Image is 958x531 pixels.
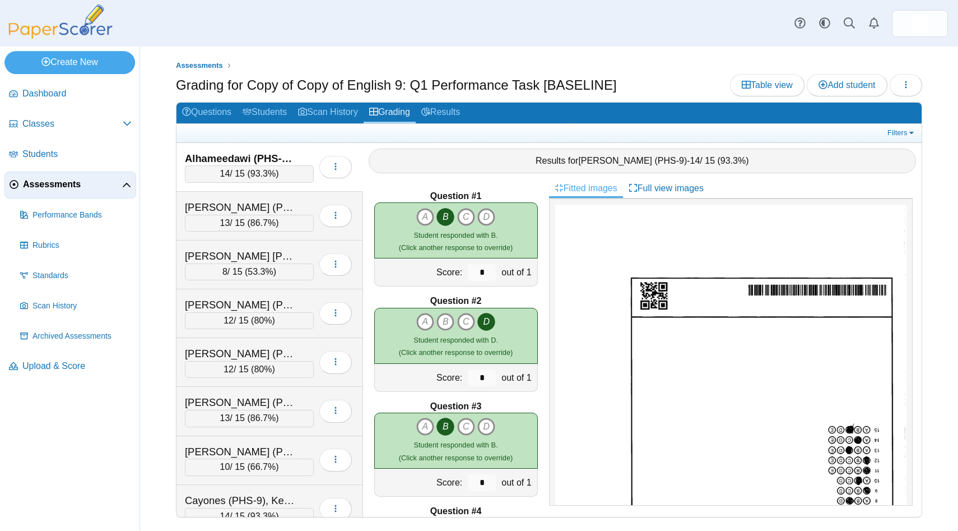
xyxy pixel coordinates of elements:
span: 93.3% [250,169,276,178]
a: Full view images [623,179,709,198]
span: 13 [220,218,230,228]
a: Assessments [173,59,226,73]
i: A [416,418,434,436]
a: Create New [4,51,135,73]
span: Upload & Score [22,360,132,372]
div: out of 1 [499,364,537,391]
div: [PERSON_NAME] (PHS-9), [PERSON_NAME] [185,347,297,361]
span: Archived Assessments [32,331,132,342]
a: Upload & Score [4,353,136,380]
a: ps.pRkW6P81mIohg4ne [892,10,948,37]
div: [PERSON_NAME] (PHS-9), Colby [185,395,297,410]
div: / 15 ( ) [185,410,314,427]
div: / 15 ( ) [185,215,314,232]
div: Results for - / 15 ( ) [369,149,917,173]
span: [PERSON_NAME] (PHS-9) [578,156,687,165]
div: Score: [375,258,466,286]
i: C [457,418,475,436]
i: C [457,208,475,226]
span: 86.7% [250,218,276,228]
small: (Click another response to override) [399,231,513,252]
a: Results [416,103,466,123]
span: 8 [222,267,227,276]
i: A [416,208,434,226]
div: out of 1 [499,469,537,496]
a: Performance Bands [16,202,136,229]
span: Student responded with B. [414,441,498,449]
span: 86.7% [250,413,276,423]
span: 53.3% [248,267,273,276]
div: / 15 ( ) [185,312,314,329]
div: / 15 ( ) [185,508,314,525]
div: / 15 ( ) [185,165,314,182]
div: Alhameedawi (PHS-9), Ameen [185,151,297,166]
i: D [477,208,495,226]
a: Table view [730,74,804,96]
a: Archived Assessments [16,323,136,350]
a: Scan History [292,103,364,123]
small: (Click another response to override) [399,441,513,461]
a: Assessments [4,172,136,198]
span: 14 [690,156,700,165]
span: 14 [220,169,230,178]
div: / 15 ( ) [185,459,314,475]
i: A [416,313,434,331]
i: B [436,313,454,331]
span: 80% [254,316,272,325]
a: Grading [364,103,416,123]
span: 14 [220,511,230,521]
a: PaperScorer [4,31,117,40]
span: 93.3% [250,511,276,521]
span: Students [22,148,132,160]
span: 93.3% [720,156,746,165]
span: Add student [819,80,875,90]
span: 66.7% [250,462,276,472]
i: D [477,313,495,331]
a: Filters [885,127,919,138]
span: 80% [254,364,272,374]
small: (Click another response to override) [399,336,513,357]
span: Rubrics [32,240,132,251]
img: PaperScorer [4,4,117,39]
span: Performance Bands [32,210,132,221]
a: Rubrics [16,232,136,259]
span: Assessments [176,61,223,70]
b: Question #2 [430,295,482,307]
a: Fitted images [549,179,623,198]
i: B [436,418,454,436]
span: 12 [224,364,234,374]
a: Add student [807,74,887,96]
span: Student responded with B. [414,231,498,239]
a: Students [237,103,292,123]
div: Score: [375,469,466,496]
b: Question #3 [430,400,482,413]
span: 13 [220,413,230,423]
div: Cayones (PHS-9), Kenasia [185,493,297,508]
span: Marybeth Insogna [911,15,929,33]
b: Question #4 [430,505,482,518]
span: Student responded with D. [413,336,498,344]
span: 10 [220,462,230,472]
div: [PERSON_NAME] (PHS-9), [PERSON_NAME] [185,298,297,312]
i: C [457,313,475,331]
a: Students [4,141,136,168]
div: out of 1 [499,258,537,286]
span: Dashboard [22,87,132,100]
div: [PERSON_NAME] (PHS-9), [PERSON_NAME] [185,200,297,215]
div: [PERSON_NAME] (PHS-9), [PERSON_NAME] [185,445,297,459]
span: Classes [22,118,123,130]
div: / 15 ( ) [185,361,314,378]
a: Alerts [862,11,886,36]
div: [PERSON_NAME] [PERSON_NAME] (PHS-9), [PERSON_NAME] [185,249,297,264]
span: 12 [224,316,234,325]
span: Table view [742,80,793,90]
a: Standards [16,262,136,289]
img: ps.pRkW6P81mIohg4ne [911,15,929,33]
span: Scan History [32,301,132,312]
div: Score: [375,364,466,391]
a: Scan History [16,293,136,320]
div: / 15 ( ) [185,264,314,280]
a: Dashboard [4,81,136,108]
i: B [436,208,454,226]
h1: Grading for Copy of Copy of English 9: Q1 Performance Task [BASELINE] [176,76,617,95]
